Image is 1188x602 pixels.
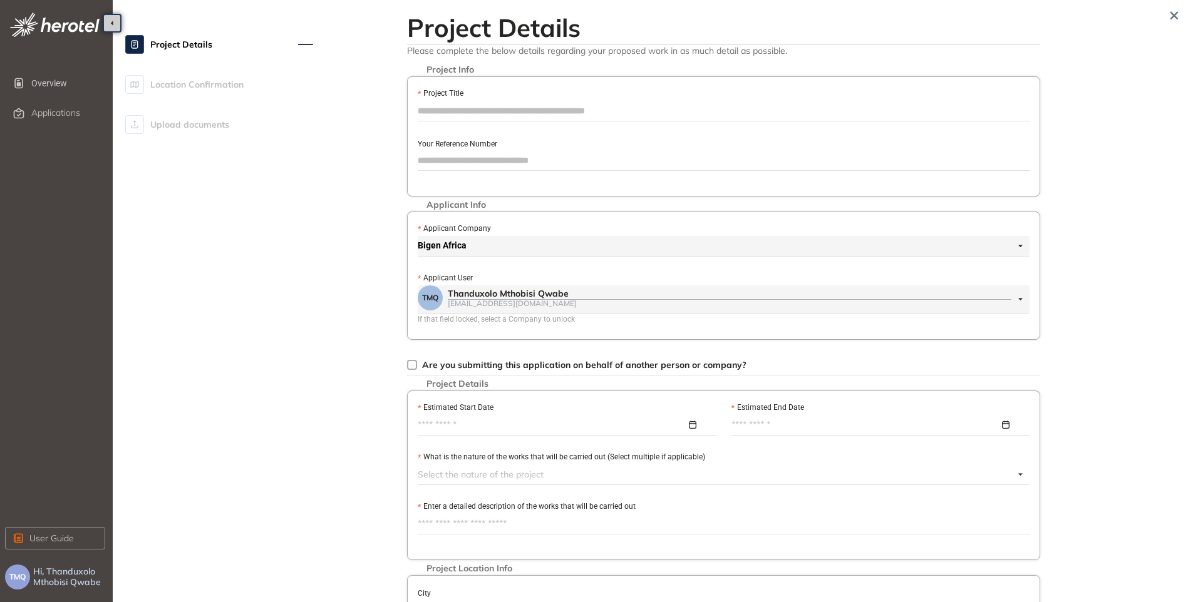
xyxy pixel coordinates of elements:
span: Upload documents [150,112,229,137]
span: Location Confirmation [150,72,244,97]
span: Hi, Thanduxolo Mthobisi Qwabe [33,566,108,588]
button: TMQ [5,564,30,589]
label: Estimated Start Date [418,402,493,414]
input: Your Reference Number [418,151,1030,170]
div: [EMAIL_ADDRESS][DOMAIN_NAME] [448,299,1011,307]
span: Are you submitting this application on behalf of another person or company? [422,359,746,370]
span: Project Details [420,379,495,389]
label: Enter a detailed description of the works that will be carried out [418,501,636,513]
img: logo [10,13,100,37]
span: Bigen Africa [418,236,1023,256]
span: TMQ [422,293,438,302]
label: Estimated End Date [731,402,804,414]
label: What is the nature of the works that will be carried out (Select multiple if applicable) [418,451,705,463]
span: Please complete the below details regarding your proposed work in as much detail as possible. [407,44,1040,56]
label: Applicant User [418,272,473,284]
h2: Project Details [407,13,1040,43]
span: User Guide [29,531,74,545]
span: Overview [31,71,103,96]
textarea: Enter a detailed description of the works that will be carried out [418,514,1030,534]
button: User Guide [5,527,105,549]
input: Project Title [418,101,1030,120]
label: Applicant Company [418,223,491,235]
span: Project Location Info [420,563,519,574]
span: Applicant Info [420,200,492,210]
label: Project Title [418,88,463,99]
div: If that field locked, select a Company to unlock [418,314,1030,325]
span: Project Info [420,64,480,75]
div: Thanduxolo Mthobisi Qwabe [448,288,1011,299]
span: TMQ [9,573,26,581]
label: Your Reference Number [418,138,497,150]
input: Estimated End Date [731,418,1000,432]
input: Estimated Start Date [418,418,686,432]
label: City [418,588,431,599]
span: Applications [31,108,80,118]
span: Project Details [150,32,212,57]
